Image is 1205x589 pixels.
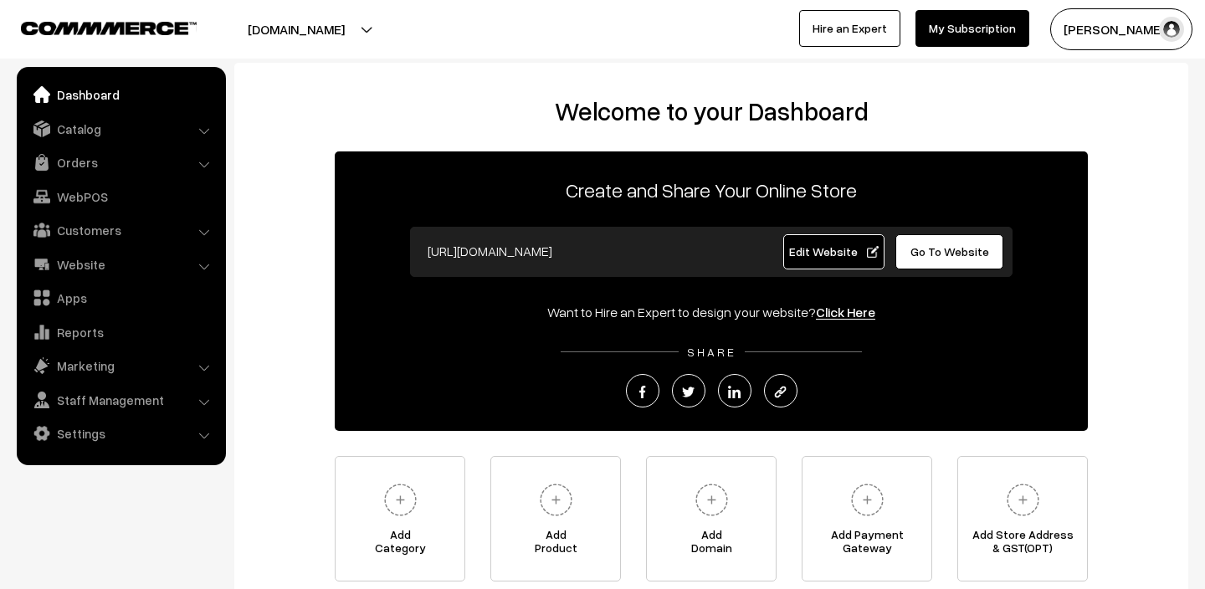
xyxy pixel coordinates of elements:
span: Add Category [336,528,464,561]
a: Edit Website [783,234,885,269]
a: AddCategory [335,456,465,581]
img: COMMMERCE [21,22,197,34]
a: Customers [21,215,220,245]
span: SHARE [679,345,745,359]
a: Go To Website [895,234,1003,269]
h2: Welcome to your Dashboard [251,96,1172,126]
a: Website [21,249,220,279]
a: Reports [21,317,220,347]
img: plus.svg [1000,477,1046,523]
a: AddProduct [490,456,621,581]
button: [DOMAIN_NAME] [189,8,403,50]
a: Hire an Expert [799,10,900,47]
img: plus.svg [689,477,735,523]
a: My Subscription [915,10,1029,47]
button: [PERSON_NAME] [1050,8,1192,50]
span: Add Payment Gateway [802,528,931,561]
span: Add Product [491,528,620,561]
a: WebPOS [21,182,220,212]
a: Orders [21,147,220,177]
img: plus.svg [533,477,579,523]
img: plus.svg [844,477,890,523]
a: Catalog [21,114,220,144]
span: Add Store Address & GST(OPT) [958,528,1087,561]
a: Dashboard [21,79,220,110]
a: Add Store Address& GST(OPT) [957,456,1088,581]
a: COMMMERCE [21,17,167,37]
a: Settings [21,418,220,448]
span: Edit Website [789,244,879,259]
p: Create and Share Your Online Store [335,175,1088,205]
div: Want to Hire an Expert to design your website? [335,302,1088,322]
img: user [1159,17,1184,42]
a: Add PaymentGateway [802,456,932,581]
span: Go To Website [910,244,989,259]
span: Add Domain [647,528,776,561]
a: Staff Management [21,385,220,415]
a: AddDomain [646,456,777,581]
a: Click Here [816,304,875,320]
a: Marketing [21,351,220,381]
a: Apps [21,283,220,313]
img: plus.svg [377,477,423,523]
